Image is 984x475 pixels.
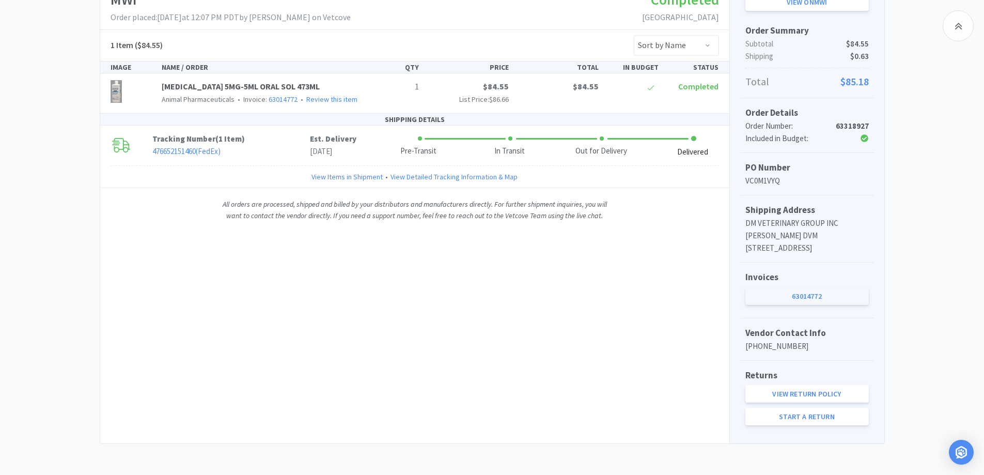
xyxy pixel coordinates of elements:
[106,62,158,73] div: IMAGE
[391,171,518,182] a: View Detailed Tracking Information & Map
[483,81,509,91] span: $84.55
[836,121,869,131] strong: 63318927
[235,95,298,104] span: Invoice:
[310,133,356,145] p: Est. Delivery
[575,145,627,157] div: Out for Delivery
[663,62,723,73] div: STATUS
[158,62,363,73] div: NAME / ORDER
[745,38,869,50] p: Subtotal
[745,385,869,403] a: View Return Policy
[745,132,827,145] div: Included in Budget:
[367,80,419,94] p: 1
[745,175,869,187] p: VC0M1VYQ
[100,114,729,126] div: SHIPPING DETAILS
[383,171,391,182] span: •
[603,62,663,73] div: IN BUDGET
[111,40,133,50] span: 1 Item
[840,73,869,90] span: $85.18
[363,62,423,73] div: QTY
[513,62,603,73] div: TOTAL
[111,80,122,103] img: 4a8485ee8e914ec683d5f2cadc5c0b7e_777362.png
[745,369,869,382] h5: Returns
[678,81,719,91] span: Completed
[311,171,383,182] a: View Items in Shipment
[489,95,509,104] span: $86.66
[573,81,599,91] span: $84.55
[111,11,351,24] p: Order placed: [DATE] at 12:07 PM PDT by [PERSON_NAME] on Vetcove
[745,203,869,217] h5: Shipping Address
[400,145,436,157] div: Pre-Transit
[850,50,869,63] span: $0.63
[111,39,163,52] h5: ($84.55)
[745,326,869,340] h5: Vendor Contact Info
[745,161,869,175] h5: PO Number
[427,94,509,105] p: List Price:
[745,270,869,284] h5: Invoices
[218,134,242,144] span: 1 Item
[949,440,974,465] div: Open Intercom Messenger
[152,146,221,156] a: 476652151460(FedEx)
[299,95,305,104] span: •
[745,50,869,63] p: Shipping
[310,145,356,158] p: [DATE]
[223,200,607,220] i: All orders are processed, shipped and billed by your distributors and manufacturers directly. For...
[677,146,708,158] div: Delivered
[846,38,869,50] span: $84.55
[745,340,869,353] p: [PHONE_NUMBER]
[745,287,869,305] a: 63014772
[152,133,310,145] p: Tracking Number ( )
[306,95,357,104] a: Review this item
[745,73,869,90] p: Total
[236,95,242,104] span: •
[494,145,525,157] div: In Transit
[745,120,827,132] div: Order Number:
[269,95,298,104] a: 63014772
[642,11,719,24] p: [GEOGRAPHIC_DATA]
[745,217,869,254] p: DM VETERINARY GROUP INC [PERSON_NAME] DVM [STREET_ADDRESS]
[162,81,320,91] a: [MEDICAL_DATA] 5MG-5ML ORAL SOL 473ML
[745,106,869,120] h5: Order Details
[162,95,235,104] span: Animal Pharmaceuticals
[423,62,513,73] div: PRICE
[745,408,869,425] a: Start a Return
[745,24,869,38] h5: Order Summary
